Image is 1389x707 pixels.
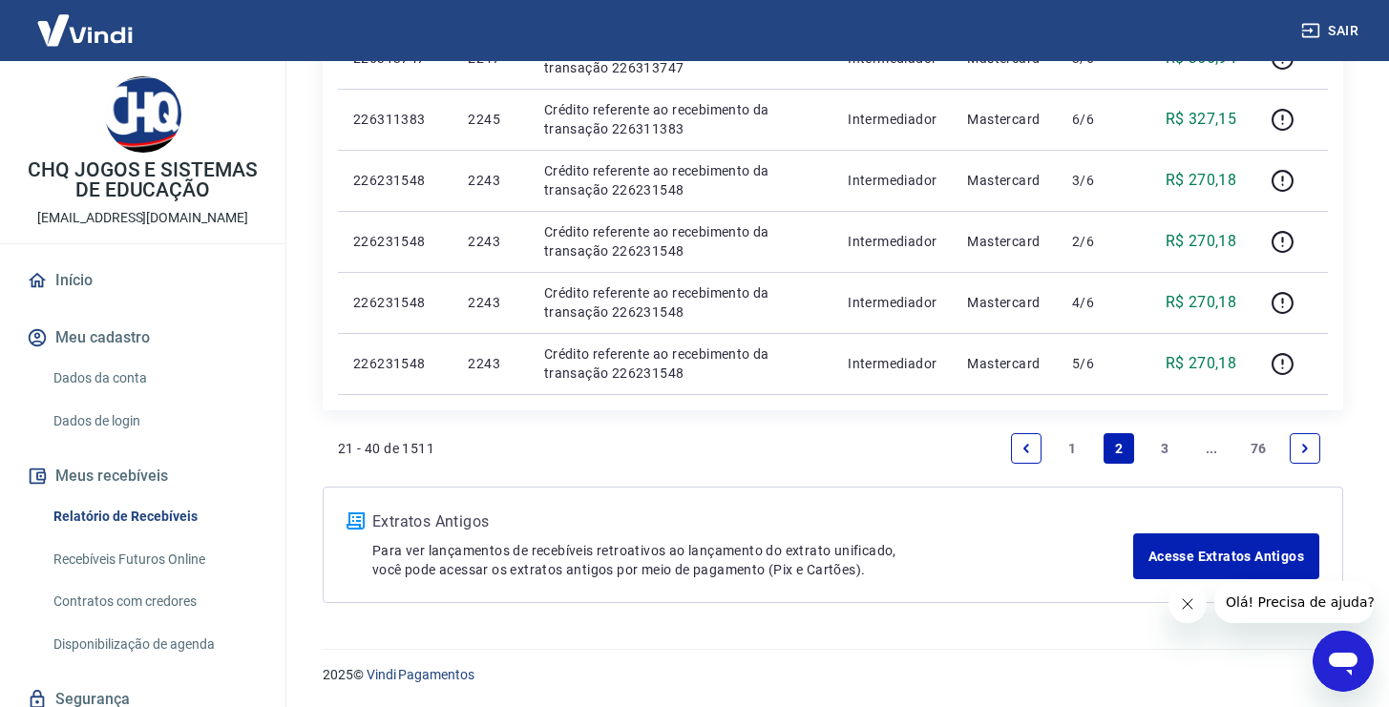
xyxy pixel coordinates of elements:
[353,293,437,312] p: 226231548
[1290,433,1320,464] a: Next page
[1297,13,1366,49] button: Sair
[46,359,263,398] a: Dados da conta
[967,293,1042,312] p: Mastercard
[323,665,1343,685] p: 2025 ©
[468,354,513,373] p: 2243
[544,283,817,322] p: Crédito referente ao recebimento da transação 226231548
[848,171,937,190] p: Intermediador
[1313,631,1374,692] iframe: Button to launch messaging window
[848,354,937,373] p: Intermediador
[46,402,263,441] a: Dados de login
[468,171,513,190] p: 2243
[967,232,1042,251] p: Mastercard
[46,540,263,579] a: Recebíveis Futuros Online
[1166,108,1237,131] p: R$ 327,15
[46,497,263,536] a: Relatório de Recebíveis
[1011,433,1042,464] a: Previous page
[367,667,474,682] a: Vindi Pagamentos
[1003,426,1328,471] ul: Pagination
[1104,433,1134,464] a: Page 2 is your current page
[353,171,437,190] p: 226231548
[1168,585,1207,623] iframe: Close message
[353,354,437,373] p: 226231548
[353,232,437,251] p: 226231548
[1072,354,1128,373] p: 5/6
[1166,169,1237,192] p: R$ 270,18
[23,260,263,302] a: Início
[544,100,817,138] p: Crédito referente ao recebimento da transação 226311383
[544,161,817,199] p: Crédito referente ao recebimento da transação 226231548
[15,160,270,200] p: CHQ JOGOS E SISTEMAS DE EDUCAÇÃO
[46,582,263,621] a: Contratos com credores
[544,344,817,383] p: Crédito referente ao recebimento da transação 226231548
[1166,352,1237,375] p: R$ 270,18
[23,1,147,59] img: Vindi
[1166,291,1237,314] p: R$ 270,18
[1243,433,1274,464] a: Page 76
[468,293,513,312] p: 2243
[544,222,817,260] p: Crédito referente ao recebimento da transação 226231548
[1133,533,1319,579] a: Acesse Extratos Antigos
[468,232,513,251] p: 2243
[23,317,263,359] button: Meu cadastro
[967,110,1042,129] p: Mastercard
[1166,230,1237,253] p: R$ 270,18
[37,208,248,228] p: [EMAIL_ADDRESS][DOMAIN_NAME]
[848,293,937,312] p: Intermediador
[372,541,1133,579] p: Para ver lançamentos de recebíveis retroativos ao lançamento do extrato unificado, você pode aces...
[11,13,160,29] span: Olá! Precisa de ajuda?
[1058,433,1088,464] a: Page 1
[848,110,937,129] p: Intermediador
[46,625,263,664] a: Disponibilização de agenda
[347,512,365,530] img: ícone
[1150,433,1181,464] a: Page 3
[105,76,181,153] img: e5bfdad4-339e-4784-9208-21d46ab39991.jpeg
[1214,581,1374,623] iframe: Message from company
[468,110,513,129] p: 2245
[1072,171,1128,190] p: 3/6
[1072,110,1128,129] p: 6/6
[23,455,263,497] button: Meus recebíveis
[1072,293,1128,312] p: 4/6
[1196,433,1227,464] a: Jump forward
[372,510,1133,533] p: Extratos Antigos
[967,171,1042,190] p: Mastercard
[353,110,437,129] p: 226311383
[1072,232,1128,251] p: 2/6
[848,232,937,251] p: Intermediador
[338,439,434,458] p: 21 - 40 de 1511
[967,354,1042,373] p: Mastercard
